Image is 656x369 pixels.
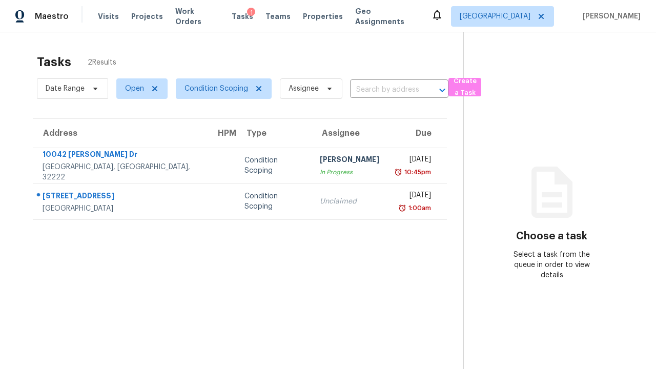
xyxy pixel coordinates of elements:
span: Geo Assignments [355,6,419,27]
div: [GEOGRAPHIC_DATA] [43,203,199,214]
button: Create a Task [448,78,481,96]
th: Due [387,119,447,148]
span: Create a Task [454,75,476,99]
span: Properties [303,11,343,22]
th: Assignee [312,119,387,148]
div: Condition Scoping [244,155,303,176]
div: In Progress [320,167,379,177]
div: 1 [247,8,255,18]
span: Teams [265,11,291,22]
div: 10042 [PERSON_NAME] Dr [43,149,199,162]
button: Open [435,83,449,97]
th: HPM [208,119,236,148]
span: Projects [131,11,163,22]
img: Overdue Alarm Icon [398,203,406,213]
span: Condition Scoping [184,84,248,94]
input: Search by address [350,82,420,98]
div: Select a task from the queue in order to view details [508,250,596,280]
span: [GEOGRAPHIC_DATA] [460,11,530,22]
span: Open [125,84,144,94]
h3: Choose a task [516,231,587,241]
div: [PERSON_NAME] [320,154,379,167]
span: Maestro [35,11,69,22]
div: Unclaimed [320,196,379,207]
div: 10:45pm [402,167,431,177]
span: Visits [98,11,119,22]
div: Condition Scoping [244,191,303,212]
div: [DATE] [396,190,432,203]
th: Type [236,119,312,148]
span: Date Range [46,84,85,94]
div: [GEOGRAPHIC_DATA], [GEOGRAPHIC_DATA], 32222 [43,162,199,182]
span: Work Orders [175,6,219,27]
span: 2 Results [88,57,116,68]
span: [PERSON_NAME] [579,11,641,22]
span: Tasks [232,13,253,20]
h2: Tasks [37,57,71,67]
th: Address [33,119,208,148]
div: [DATE] [396,154,432,167]
div: 1:00am [406,203,431,213]
span: Assignee [289,84,319,94]
img: Overdue Alarm Icon [394,167,402,177]
div: [STREET_ADDRESS] [43,191,199,203]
